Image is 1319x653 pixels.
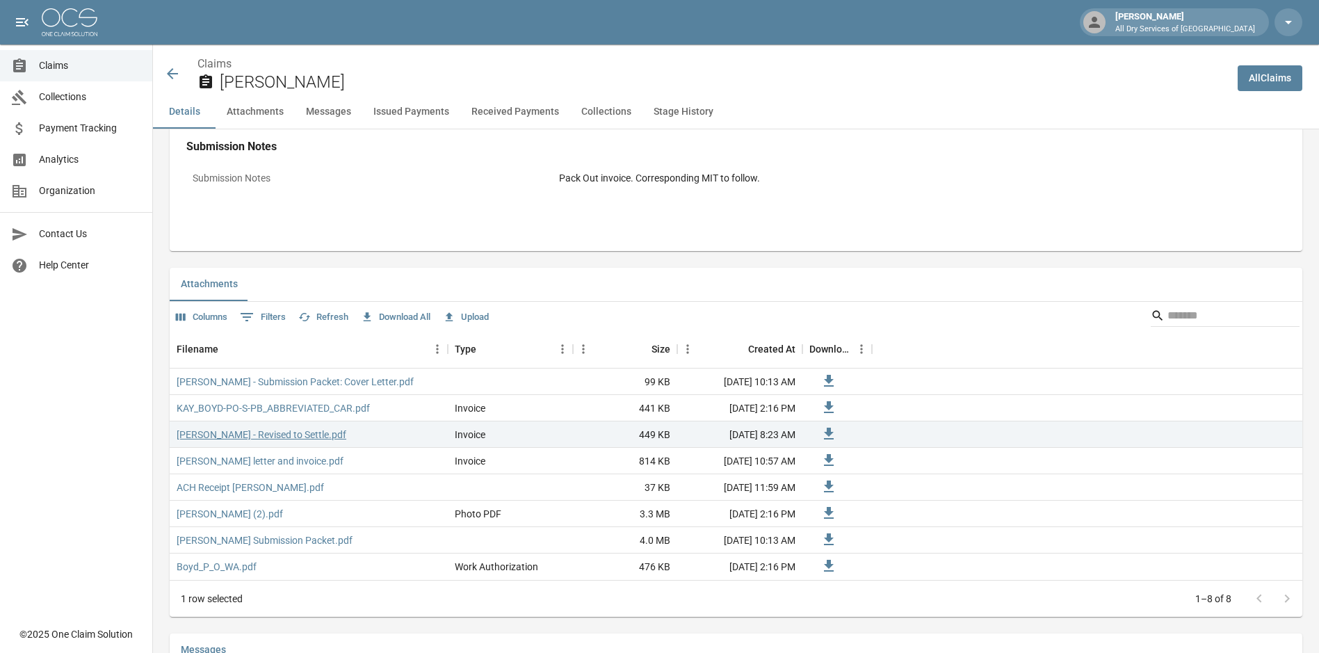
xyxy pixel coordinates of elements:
div: [DATE] 2:16 PM [677,554,802,580]
div: [DATE] 10:13 AM [677,369,802,395]
a: Boyd_P_O_WA.pdf [177,560,257,574]
div: 441 KB [573,395,677,421]
button: Messages [295,95,362,129]
span: Claims [39,58,141,73]
span: Collections [39,90,141,104]
span: Payment Tracking [39,121,141,136]
div: Pack Out invoice. Corresponding MIT to follow. [559,171,1279,186]
div: Search [1151,305,1300,330]
div: 99 KB [573,369,677,395]
button: Select columns [172,307,231,328]
a: Claims [197,57,232,70]
div: © 2025 One Claim Solution [19,627,133,641]
span: Contact Us [39,227,141,241]
div: 449 KB [573,421,677,448]
div: Photo PDF [455,507,501,521]
a: [PERSON_NAME] - Revised to Settle.pdf [177,428,346,442]
a: [PERSON_NAME] letter and invoice.pdf [177,454,343,468]
div: 1 row selected [181,592,243,606]
button: Menu [427,339,448,360]
button: Received Payments [460,95,570,129]
div: Invoice [455,401,485,415]
div: [DATE] 2:16 PM [677,395,802,421]
div: 4.0 MB [573,527,677,554]
button: Download All [357,307,434,328]
a: ACH Receipt [PERSON_NAME].pdf [177,481,324,494]
span: Help Center [39,258,141,273]
button: Menu [573,339,594,360]
div: related-list tabs [170,268,1302,301]
h4: Submission Notes [186,140,1286,154]
button: Collections [570,95,642,129]
div: [DATE] 11:59 AM [677,474,802,501]
button: Show filters [236,306,289,328]
button: Attachments [170,268,249,301]
div: Filename [177,330,218,369]
img: ocs-logo-white-transparent.png [42,8,97,36]
button: Details [153,95,216,129]
div: [DATE] 10:57 AM [677,448,802,474]
div: anchor tabs [153,95,1319,129]
div: Download [802,330,872,369]
div: Filename [170,330,448,369]
button: open drawer [8,8,36,36]
div: 476 KB [573,554,677,580]
button: Menu [552,339,573,360]
div: Created At [677,330,802,369]
a: [PERSON_NAME] Submission Packet.pdf [177,533,353,547]
div: Download [809,330,851,369]
div: Invoice [455,454,485,468]
div: [DATE] 10:13 AM [677,527,802,554]
h2: [PERSON_NAME] [220,72,1227,92]
p: Submission Notes [186,165,553,192]
button: Menu [851,339,872,360]
a: [PERSON_NAME] (2).pdf [177,507,283,521]
span: Analytics [39,152,141,167]
div: Size [573,330,677,369]
p: 1–8 of 8 [1195,592,1231,606]
a: AllClaims [1238,65,1302,91]
div: Invoice [455,428,485,442]
span: Organization [39,184,141,198]
div: Type [455,330,476,369]
a: [PERSON_NAME] - Submission Packet: Cover Letter.pdf [177,375,414,389]
div: Created At [748,330,795,369]
div: [DATE] 8:23 AM [677,421,802,448]
div: [PERSON_NAME] [1110,10,1261,35]
button: Issued Payments [362,95,460,129]
div: Type [448,330,573,369]
button: Upload [439,307,492,328]
button: Attachments [216,95,295,129]
p: All Dry Services of [GEOGRAPHIC_DATA] [1115,24,1255,35]
button: Menu [677,339,698,360]
div: 3.3 MB [573,501,677,527]
button: Refresh [295,307,352,328]
div: Size [652,330,670,369]
div: 37 KB [573,474,677,501]
nav: breadcrumb [197,56,1227,72]
div: 814 KB [573,448,677,474]
a: KAY_BOYD-PO-S-PB_ABBREVIATED_CAR.pdf [177,401,370,415]
div: Work Authorization [455,560,538,574]
div: [DATE] 2:16 PM [677,501,802,527]
button: Stage History [642,95,725,129]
